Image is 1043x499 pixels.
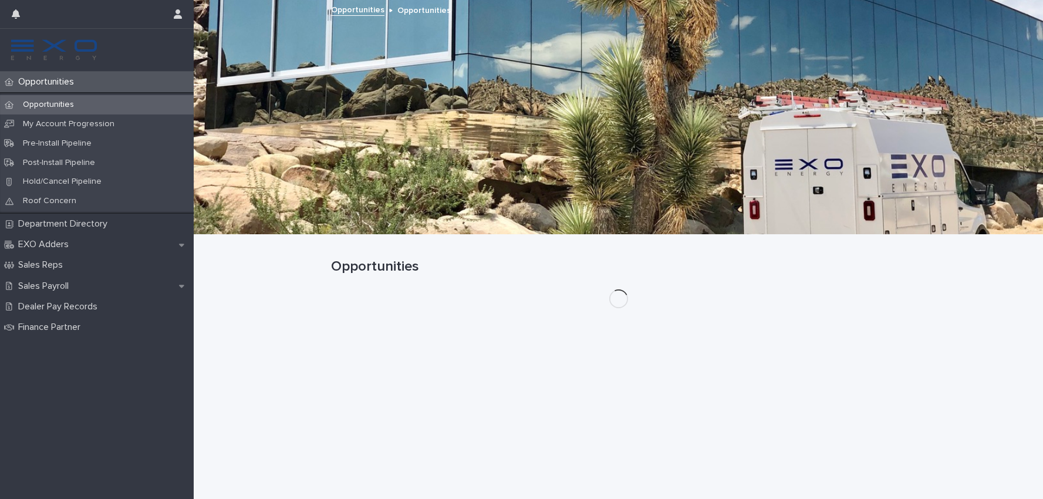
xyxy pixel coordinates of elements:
p: My Account Progression [13,119,124,129]
p: Opportunities [13,76,83,87]
p: Hold/Cancel Pipeline [13,177,111,187]
p: Dealer Pay Records [13,301,107,312]
p: Sales Reps [13,259,72,271]
p: Roof Concern [13,196,86,206]
p: Department Directory [13,218,117,230]
a: Opportunities [331,2,384,16]
p: Post-Install Pipeline [13,158,104,168]
p: Opportunities [397,3,451,16]
p: Sales Payroll [13,281,78,292]
p: Finance Partner [13,322,90,333]
h1: Opportunities [331,258,906,275]
p: Opportunities [13,100,83,110]
p: Pre-Install Pipeline [13,139,101,149]
p: EXO Adders [13,239,78,250]
img: FKS5r6ZBThi8E5hshIGi [9,38,99,62]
